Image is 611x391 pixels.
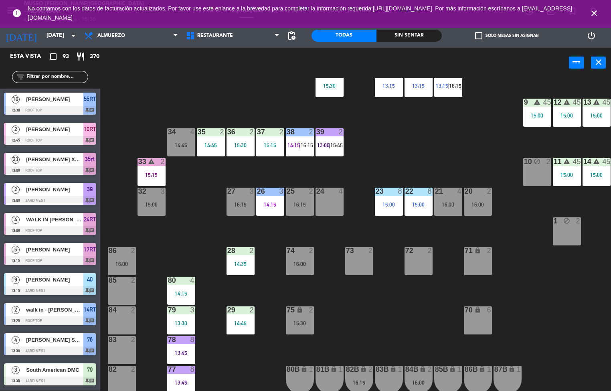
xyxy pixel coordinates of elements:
span: 23 [12,156,20,164]
span: Almuerzo [97,33,125,38]
div: 14:45 [167,142,195,148]
div: 2 [249,128,254,136]
div: 2 [131,366,136,373]
i: lock [360,366,367,373]
div: 4 [190,277,195,284]
div: 16:15 [345,380,373,385]
span: 2 [12,306,20,314]
button: close [591,57,606,69]
div: 14:15 [167,291,195,296]
div: 15:00 [405,202,433,207]
div: 45 [573,99,581,106]
span: walk in - [PERSON_NAME] [26,306,83,314]
div: 2 [220,128,225,136]
div: 15:15 [138,172,166,178]
i: warning [534,99,540,105]
div: 36 [227,128,228,136]
div: 15:15 [256,142,284,148]
span: 15:45 [330,142,343,148]
div: 16:00 [108,261,136,267]
div: 1 [457,366,462,373]
div: 1 [338,366,343,373]
span: [PERSON_NAME] XPEDITION [26,155,83,164]
div: 15:00 [138,202,166,207]
div: 13:30 [167,320,195,326]
span: | [447,83,449,89]
div: 2 [249,306,254,314]
div: 15:00 [553,113,581,118]
div: 2 [546,158,551,165]
div: 72 [405,247,406,254]
div: 2 [309,188,314,195]
div: 16:00 [434,202,462,207]
i: lock [508,366,515,373]
i: block [534,158,540,165]
span: 16:15 [301,142,313,148]
div: 2 [131,306,136,314]
i: lock [449,366,456,373]
span: | [299,142,301,148]
span: 4 [12,336,20,344]
div: 8 [190,336,195,343]
i: crop_square [49,52,58,61]
div: 2 [368,366,373,373]
i: lock [301,366,308,373]
span: 3 [12,366,20,374]
div: 16:00 [405,380,433,385]
div: 3 [249,188,254,195]
span: 13:00 [317,142,330,148]
i: warning [148,158,155,165]
div: 13 [583,99,584,106]
div: 15:00 [523,113,551,118]
div: 2 [249,247,254,254]
i: block [563,217,570,224]
span: | [329,142,330,148]
span: [PERSON_NAME] SE1nchez [26,336,83,344]
span: 79 [87,365,93,375]
div: 4 [457,188,462,195]
div: Sin sentar [376,30,441,42]
span: 16:15 [449,83,461,89]
div: 14:15 [256,202,284,207]
div: 2 [487,247,492,254]
span: No contamos con los datos de facturación actualizados. Por favor use este enlance a la brevedad p... [28,5,572,21]
div: Todas [312,30,376,42]
span: South American DMC [26,366,83,374]
div: 15:30 [316,83,344,89]
div: 45 [543,99,551,106]
div: 28 [227,247,228,254]
i: lock [474,306,481,313]
span: [PERSON_NAME] [26,245,83,254]
span: [PERSON_NAME] [26,276,83,284]
div: 13:15 [405,83,433,89]
i: warning [563,99,570,105]
div: 14:45 [197,142,225,148]
div: 3 [160,188,165,195]
i: arrow_drop_down [69,31,78,41]
div: 1 [516,366,521,373]
i: lock [479,366,486,373]
i: close [594,57,603,67]
i: warning [563,158,570,165]
span: 10RT [84,124,96,134]
div: 15:00 [583,172,611,178]
div: 8 [427,188,432,195]
div: 15:30 [286,320,314,326]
